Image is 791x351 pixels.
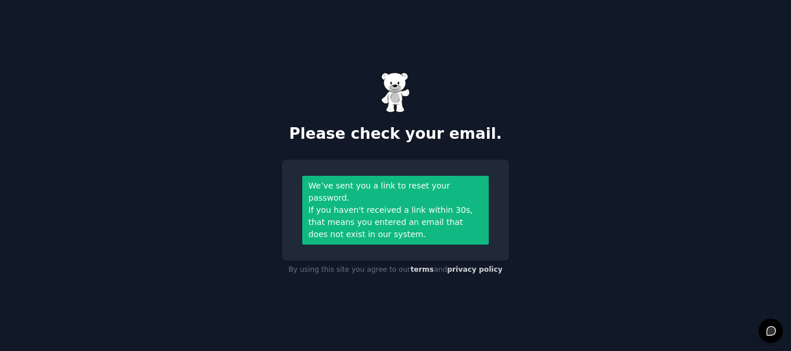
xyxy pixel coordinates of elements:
[381,72,410,113] img: Gummy Bear
[309,180,483,204] div: We’ve sent you a link to reset your password.
[447,265,503,274] a: privacy policy
[309,204,483,241] div: If you haven't received a link within 30s, that means you entered an email that does not exist in...
[411,265,434,274] a: terms
[282,125,509,143] h2: Please check your email.
[282,261,509,279] div: By using this site you agree to our and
